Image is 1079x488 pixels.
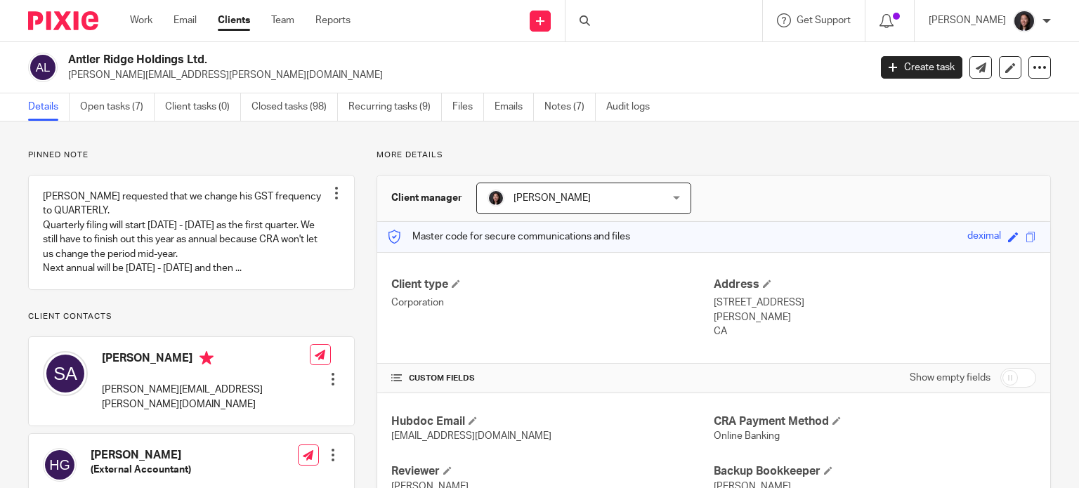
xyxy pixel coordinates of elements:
a: Recurring tasks (9) [348,93,442,121]
h4: Address [714,277,1036,292]
a: Team [271,13,294,27]
h4: [PERSON_NAME] [102,351,310,369]
a: Details [28,93,70,121]
img: Lili%20square.jpg [488,190,504,206]
span: Online Banking [714,431,780,441]
h4: [PERSON_NAME] [91,448,251,463]
span: [PERSON_NAME] [514,193,591,203]
a: Email [174,13,197,27]
p: [PERSON_NAME] [929,13,1006,27]
a: Notes (7) [544,93,596,121]
a: Emails [495,93,534,121]
img: Pixie [28,11,98,30]
p: [STREET_ADDRESS] [714,296,1036,310]
a: Clients [218,13,250,27]
a: Audit logs [606,93,660,121]
h5: (External Accountant) [91,463,251,477]
a: Create task [881,56,962,79]
h2: Antler Ridge Holdings Ltd. [68,53,702,67]
p: Master code for secure communications and files [388,230,630,244]
a: Files [452,93,484,121]
img: svg%3E [43,448,77,482]
h3: Client manager [391,191,462,205]
a: Client tasks (0) [165,93,241,121]
a: Reports [315,13,351,27]
h4: Reviewer [391,464,714,479]
img: svg%3E [28,53,58,82]
p: Pinned note [28,150,355,161]
div: deximal [967,229,1001,245]
a: Open tasks (7) [80,93,155,121]
p: [PERSON_NAME][EMAIL_ADDRESS][PERSON_NAME][DOMAIN_NAME] [68,68,860,82]
h4: Hubdoc Email [391,414,714,429]
img: svg%3E [43,351,88,396]
h4: Backup Bookkeeper [714,464,1036,479]
p: [PERSON_NAME] [714,310,1036,324]
a: Closed tasks (98) [251,93,338,121]
p: More details [377,150,1051,161]
p: CA [714,324,1036,338]
img: Lili%20square.jpg [1013,10,1035,32]
span: [EMAIL_ADDRESS][DOMAIN_NAME] [391,431,551,441]
label: Show empty fields [910,371,990,385]
p: Corporation [391,296,714,310]
a: Work [130,13,152,27]
h4: CRA Payment Method [714,414,1036,429]
span: Get Support [797,15,851,25]
h4: Client type [391,277,714,292]
h4: CUSTOM FIELDS [391,373,714,384]
i: Primary [200,351,214,365]
p: Client contacts [28,311,355,322]
p: [PERSON_NAME][EMAIL_ADDRESS][PERSON_NAME][DOMAIN_NAME] [102,383,310,411]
